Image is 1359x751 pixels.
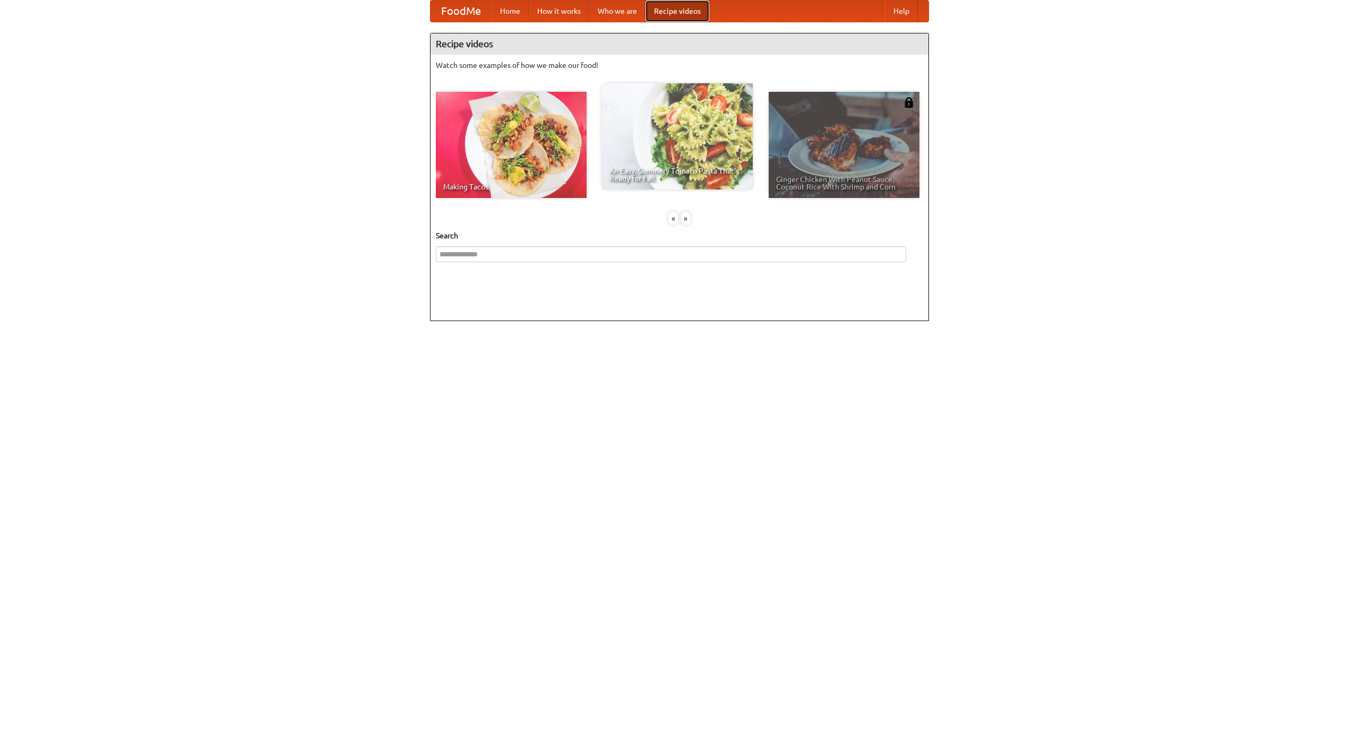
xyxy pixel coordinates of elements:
a: Making Tacos [436,92,587,198]
span: An Easy, Summery Tomato Pasta That's Ready for Fall [609,167,745,182]
a: Recipe videos [646,1,709,22]
h5: Search [436,230,923,241]
a: How it works [529,1,589,22]
a: FoodMe [431,1,492,22]
a: Help [885,1,918,22]
img: 483408.png [904,97,914,108]
a: Who we are [589,1,646,22]
span: Making Tacos [443,183,579,191]
a: An Easy, Summery Tomato Pasta That's Ready for Fall [602,83,753,189]
p: Watch some examples of how we make our food! [436,60,923,71]
div: « [668,212,678,225]
div: » [681,212,691,225]
h4: Recipe videos [431,33,928,55]
a: Home [492,1,529,22]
